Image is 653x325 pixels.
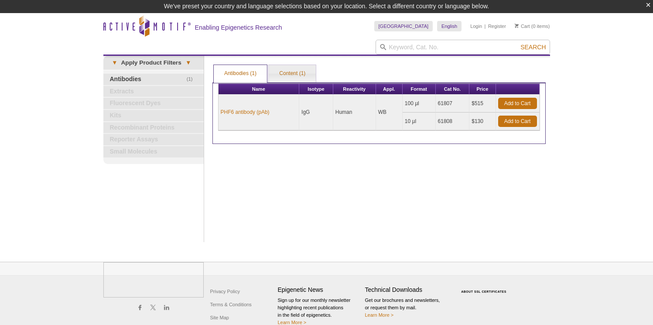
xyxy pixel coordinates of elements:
[103,110,204,121] a: Kits
[103,74,204,85] a: (1)Antibodies
[278,286,361,294] h4: Epigenetic News
[299,95,333,130] td: IgG
[103,98,204,109] a: Fluorescent Dyes
[208,298,254,311] a: Terms & Conditions
[452,277,518,297] table: Click to Verify - This site chose Symantec SSL for secure e-commerce and confidential communicati...
[365,312,394,318] a: Learn More >
[108,59,121,67] span: ▾
[437,21,462,31] a: English
[498,116,537,127] a: Add to Cart
[208,311,231,324] a: Site Map
[515,21,550,31] li: (0 items)
[103,56,204,70] a: ▾Apply Product Filters▾
[436,113,470,130] td: 61808
[269,65,316,82] a: Content (1)
[374,21,433,31] a: [GEOGRAPHIC_DATA]
[103,134,204,145] a: Reporter Assays
[498,98,537,109] a: Add to Cart
[221,108,270,116] a: PHF6 antibody (pAb)
[365,297,448,319] p: Get our brochures and newsletters, or request them by mail.
[515,23,530,29] a: Cart
[187,74,198,85] span: (1)
[403,84,436,95] th: Format
[403,113,436,130] td: 10 µl
[208,285,242,298] a: Privacy Policy
[485,21,486,31] li: |
[214,65,267,82] a: Antibodies (1)
[520,44,546,51] span: Search
[103,122,204,133] a: Recombinant Proteins
[469,84,496,95] th: Price
[470,23,482,29] a: Login
[469,95,496,113] td: $515
[376,84,403,95] th: Appl.
[299,84,333,95] th: Isotype
[515,24,519,28] img: Your Cart
[518,43,548,51] button: Search
[436,84,470,95] th: Cat No.
[103,86,204,97] a: Extracts
[365,286,448,294] h4: Technical Downloads
[103,262,204,298] img: Active Motif,
[103,146,204,157] a: Small Molecules
[333,95,376,130] td: Human
[278,320,307,325] a: Learn More >
[403,95,436,113] td: 100 µl
[181,59,195,67] span: ▾
[436,95,470,113] td: 61807
[376,95,403,130] td: WB
[195,24,282,31] h2: Enabling Epigenetics Research
[469,113,496,130] td: $130
[488,23,506,29] a: Register
[333,84,376,95] th: Reactivity
[376,40,550,55] input: Keyword, Cat. No.
[219,84,300,95] th: Name
[461,290,506,293] a: ABOUT SSL CERTIFICATES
